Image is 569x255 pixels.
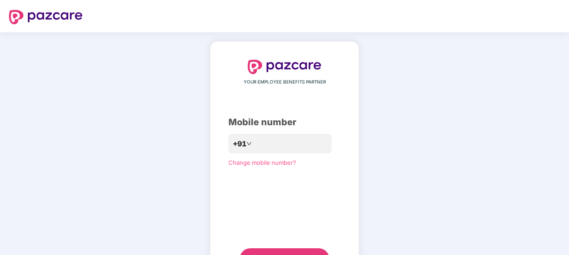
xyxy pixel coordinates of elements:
img: logo [248,60,321,74]
img: logo [9,10,83,24]
div: Mobile number [228,115,341,129]
span: down [246,141,252,146]
a: Change mobile number? [228,159,296,166]
span: +91 [233,138,246,149]
span: YOUR EMPLOYEE BENEFITS PARTNER [244,79,326,86]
